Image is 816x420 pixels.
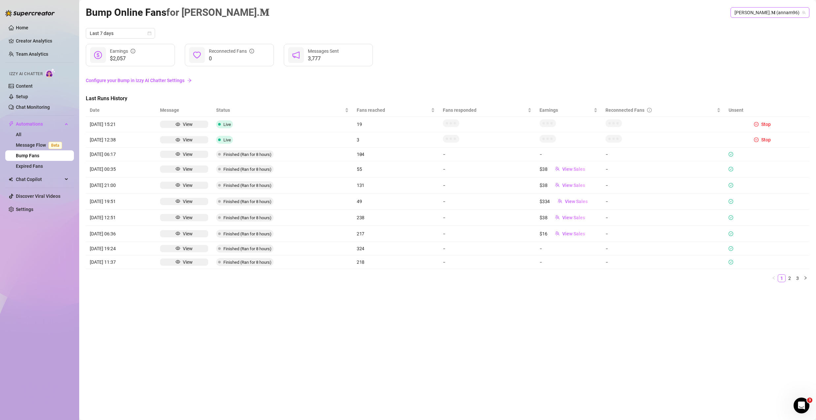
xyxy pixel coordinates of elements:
[9,71,43,77] span: Izzy AI Chatter
[443,245,532,252] article: -
[16,207,33,212] a: Settings
[16,25,28,30] a: Home
[647,108,652,112] span: info-circle
[90,198,152,205] article: [DATE] 19:51
[16,94,28,99] a: Setup
[209,47,254,55] div: Reconnected Fans
[605,258,720,266] article: -
[555,166,560,171] span: team
[183,198,193,205] div: View
[605,165,720,173] article: -
[90,165,152,173] article: [DATE] 00:35
[565,199,588,204] span: View Sales
[729,152,733,157] span: check-circle
[539,106,592,114] span: Earnings
[539,151,542,158] article: -
[605,151,720,158] article: -
[147,31,151,35] span: calendar
[562,231,585,236] span: View Sales
[183,182,193,189] div: View
[156,104,212,117] th: Message
[223,260,272,265] span: Finished (Ran for 8 hours)
[729,199,733,204] span: check-circle
[729,215,733,220] span: check-circle
[536,104,602,117] th: Earnings
[761,137,771,142] span: Stop
[751,136,773,144] button: Stop
[90,230,152,237] article: [DATE] 06:36
[761,122,771,127] span: Stop
[605,198,720,205] article: -
[778,275,785,282] a: 1
[183,258,193,266] div: View
[45,68,55,78] img: AI Chatter
[725,104,747,117] th: Unsent
[357,214,435,221] article: 238
[131,49,135,53] span: info-circle
[90,136,152,143] article: [DATE] 12:38
[357,245,435,252] article: 324
[550,228,590,239] button: View Sales
[223,231,272,236] span: Finished (Ran for 8 hours)
[90,121,152,128] article: [DATE] 15:21
[555,231,560,236] span: team
[772,276,776,280] span: left
[729,246,733,251] span: check-circle
[9,121,14,127] span: thunderbolt
[443,258,532,266] article: -
[439,104,536,117] th: Fans responded
[308,48,339,54] span: Messages Sent
[90,258,152,266] article: [DATE] 11:37
[176,137,180,142] span: eye
[223,167,272,172] span: Finished (Ran for 8 hours)
[16,194,60,199] a: Discover Viral Videos
[9,177,13,182] img: Chat Copilot
[562,166,585,172] span: View Sales
[539,214,547,221] article: $38
[16,132,21,137] a: All
[86,95,197,103] span: Last Runs History
[357,182,435,189] article: 131
[187,78,192,83] span: arrow-right
[357,165,435,173] article: 55
[729,167,733,171] span: check-circle
[176,246,180,251] span: eye
[223,122,231,127] span: Live
[16,36,69,46] a: Creator Analytics
[249,49,254,53] span: info-circle
[786,275,793,282] a: 2
[443,198,532,205] article: -
[539,230,547,237] article: $16
[16,142,65,148] a: Message FlowBeta
[794,275,801,282] a: 3
[209,55,254,63] span: 0
[807,398,812,403] span: 3
[539,182,547,189] article: $38
[443,182,532,189] article: -
[110,55,135,63] span: $2,057
[16,119,63,129] span: Automations
[605,106,715,114] div: Reconnected Fans
[183,151,193,158] div: View
[555,183,560,187] span: team
[605,214,720,221] article: -
[90,245,152,252] article: [DATE] 19:24
[357,258,435,266] article: 218
[16,83,33,89] a: Content
[86,5,269,20] article: Bump Online Fans
[16,51,48,57] a: Team Analytics
[166,7,269,18] span: for [PERSON_NAME].𝐌
[357,151,435,158] article: 104
[443,151,532,158] article: -
[193,51,201,59] span: heart
[550,212,590,223] button: View Sales
[183,230,193,237] div: View
[212,104,353,117] th: Status
[223,137,231,142] span: Live
[443,214,532,221] article: -
[539,198,550,205] article: $334
[443,230,532,237] article: -
[49,142,62,149] span: Beta
[729,183,733,188] span: check-circle
[539,258,542,266] article: -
